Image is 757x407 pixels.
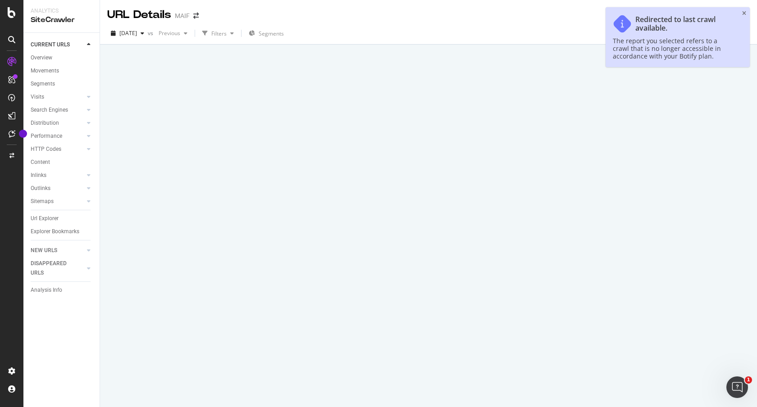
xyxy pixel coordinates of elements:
[31,214,59,223] div: Url Explorer
[742,11,746,16] div: close toast
[31,246,84,255] a: NEW URLS
[245,26,287,41] button: Segments
[31,246,57,255] div: NEW URLS
[31,145,84,154] a: HTTP Codes
[31,171,46,180] div: Inlinks
[31,105,84,115] a: Search Engines
[31,227,79,236] div: Explorer Bookmarks
[31,131,84,141] a: Performance
[107,26,148,41] button: [DATE]
[31,7,92,15] div: Analytics
[31,184,50,193] div: Outlinks
[31,145,61,154] div: HTTP Codes
[31,92,84,102] a: Visits
[19,130,27,138] div: Tooltip anchor
[745,376,752,384] span: 1
[31,227,93,236] a: Explorer Bookmarks
[31,40,84,50] a: CURRENT URLS
[259,30,284,37] span: Segments
[613,37,734,60] div: The report you selected refers to a crawl that is no longer accessible in accordance with your Bo...
[31,118,59,128] div: Distribution
[31,79,93,89] a: Segments
[155,29,180,37] span: Previous
[31,184,84,193] a: Outlinks
[31,259,84,278] a: DISAPPEARED URLS
[31,197,84,206] a: Sitemaps
[31,53,93,63] a: Overview
[726,376,748,398] iframe: Intercom live chat
[175,11,190,20] div: MAIF
[31,171,84,180] a: Inlinks
[31,158,50,167] div: Content
[31,92,44,102] div: Visits
[199,26,237,41] button: Filters
[31,197,54,206] div: Sitemaps
[107,7,171,23] div: URL Details
[31,105,68,115] div: Search Engines
[31,53,52,63] div: Overview
[31,285,62,295] div: Analysis Info
[193,13,199,19] div: arrow-right-arrow-left
[31,259,76,278] div: DISAPPEARED URLS
[155,26,191,41] button: Previous
[31,118,84,128] a: Distribution
[31,214,93,223] a: Url Explorer
[31,79,55,89] div: Segments
[31,40,70,50] div: CURRENT URLS
[635,15,734,32] div: Redirected to last crawl available.
[31,285,93,295] a: Analysis Info
[31,131,62,141] div: Performance
[31,66,93,76] a: Movements
[31,158,93,167] a: Content
[211,30,227,37] div: Filters
[148,29,155,37] span: vs
[119,29,137,37] span: 2025 Aug. 12th
[31,15,92,25] div: SiteCrawler
[31,66,59,76] div: Movements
